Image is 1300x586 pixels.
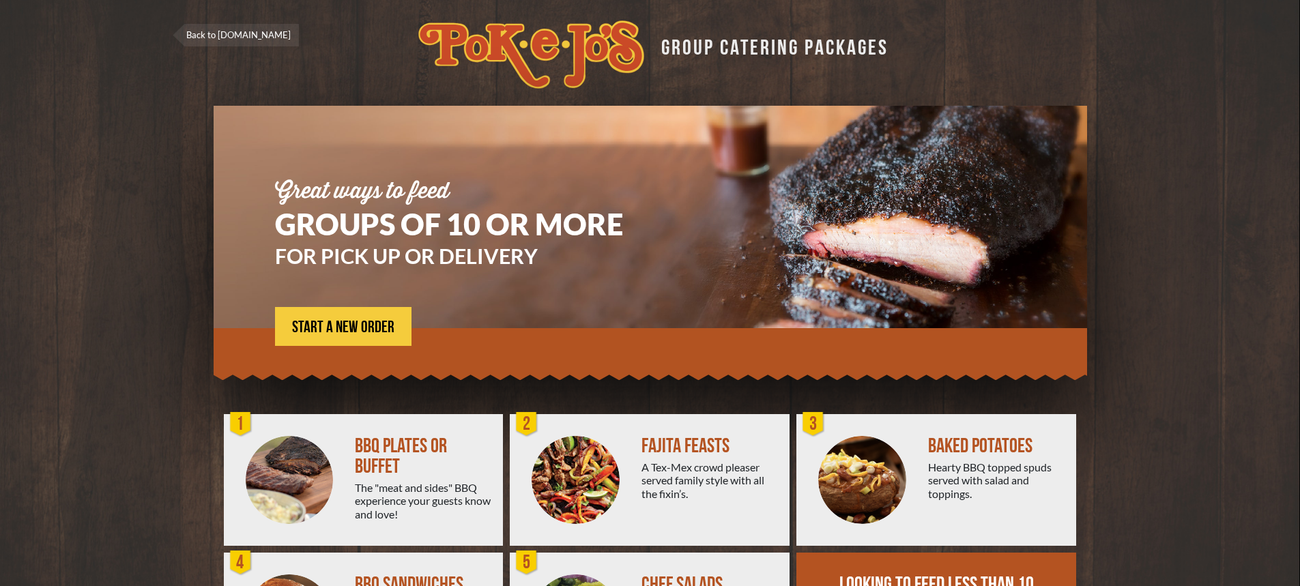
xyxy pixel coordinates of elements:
[800,411,827,438] div: 3
[651,31,889,58] div: GROUP CATERING PACKAGES
[227,411,255,438] div: 1
[928,460,1065,500] div: Hearty BBQ topped spuds served with salad and toppings.
[513,411,540,438] div: 2
[532,436,620,524] img: PEJ-Fajitas.png
[355,481,492,521] div: The "meat and sides" BBQ experience your guests know and love!
[355,436,492,477] div: BBQ PLATES OR BUFFET
[641,460,779,500] div: A Tex-Mex crowd pleaser served family style with all the fixin’s.
[173,24,299,46] a: Back to [DOMAIN_NAME]
[818,436,906,524] img: PEJ-Baked-Potato.png
[641,436,779,456] div: FAJITA FEASTS
[227,549,255,576] div: 4
[418,20,644,89] img: logo.svg
[928,436,1065,456] div: BAKED POTATOES
[275,307,411,346] a: START A NEW ORDER
[275,209,664,239] h1: GROUPS OF 10 OR MORE
[292,319,394,336] span: START A NEW ORDER
[246,436,334,524] img: PEJ-BBQ-Buffet.png
[275,181,664,203] div: Great ways to feed
[275,246,664,266] h3: FOR PICK UP OR DELIVERY
[513,549,540,576] div: 5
